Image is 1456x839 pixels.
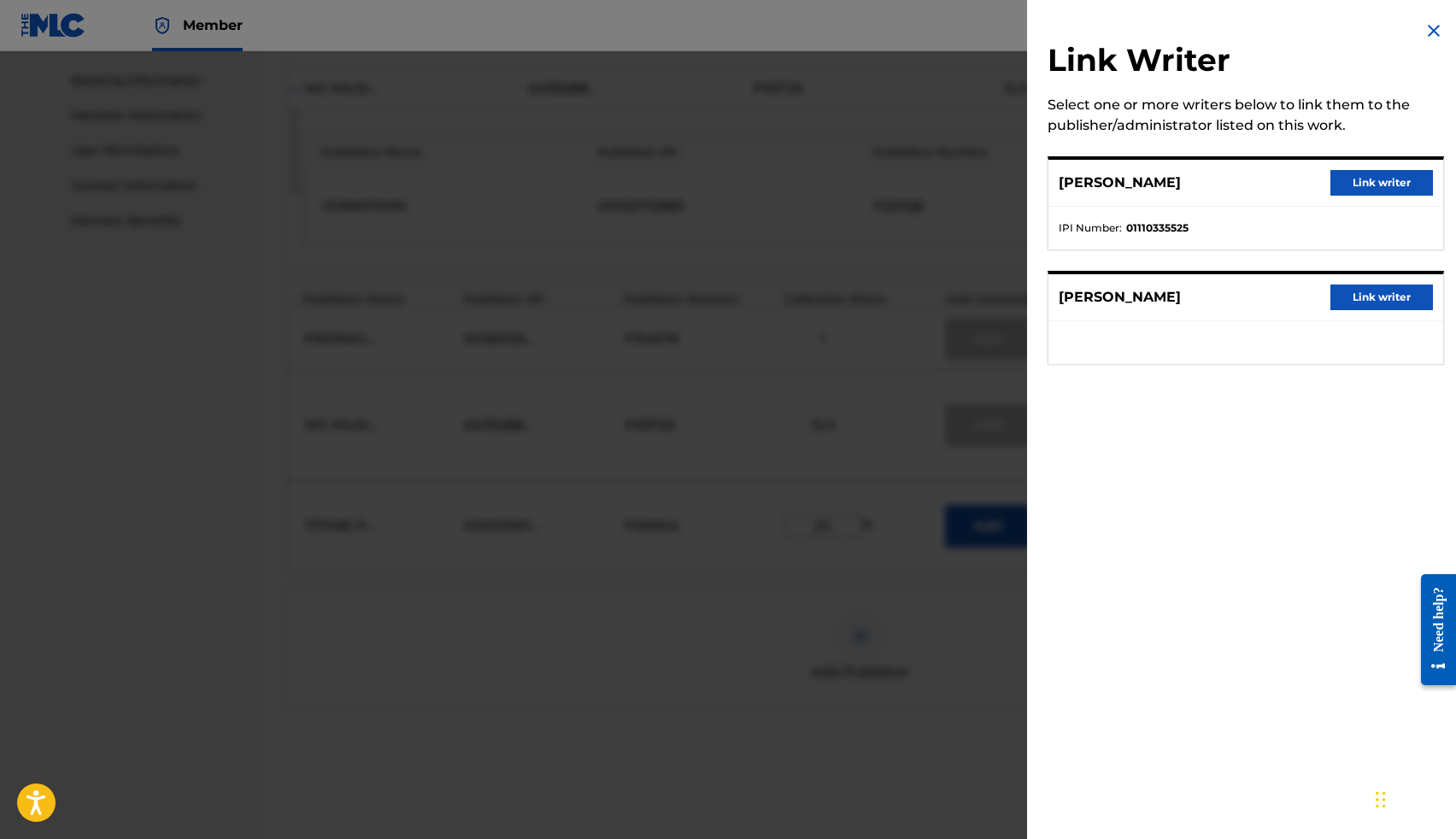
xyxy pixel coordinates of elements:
[1059,220,1122,236] span: IPI Number :
[1048,95,1444,136] div: Select one or more writers below to link them to the publisher/administrator listed on this work.
[1376,774,1386,825] div: Drag
[183,15,243,35] span: Member
[1048,41,1444,85] h2: Link Writer
[1330,285,1433,310] button: Link writer
[1059,173,1181,193] p: [PERSON_NAME]
[1059,287,1181,308] p: [PERSON_NAME]
[1126,220,1189,236] strong: 01110335525
[1371,757,1456,839] iframe: Chat Widget
[1408,560,1456,698] iframe: Resource Center
[1330,170,1433,196] button: Link writer
[152,15,173,36] img: Top Rightsholder
[21,13,86,38] img: MLC Logo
